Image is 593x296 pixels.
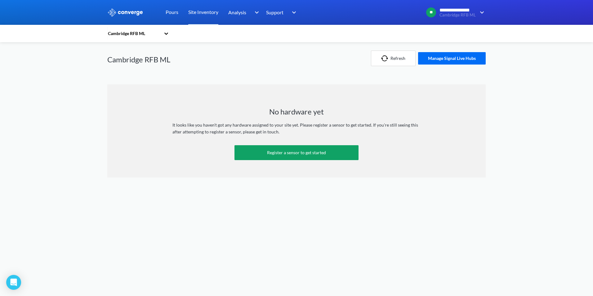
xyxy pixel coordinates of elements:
[476,9,486,16] img: downArrow.svg
[228,8,246,16] span: Analysis
[288,9,298,16] img: downArrow.svg
[234,145,359,160] a: Register a sensor to get started
[6,275,21,290] div: Open Intercom Messenger
[371,51,416,66] button: Refresh
[251,9,261,16] img: downArrow.svg
[266,8,283,16] span: Support
[172,122,421,135] div: It looks like you haven't got any hardware assigned to your site yet. Please register a sensor to...
[381,55,390,61] img: icon-refresh.svg
[269,107,324,117] h1: No hardware yet
[107,8,143,16] img: logo_ewhite.svg
[107,30,161,37] div: Cambridge RFB ML
[107,55,170,65] h1: Cambridge RFB ML
[418,52,486,65] button: Manage Signal Live Hubs
[439,13,476,17] span: Cambridge RFB ML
